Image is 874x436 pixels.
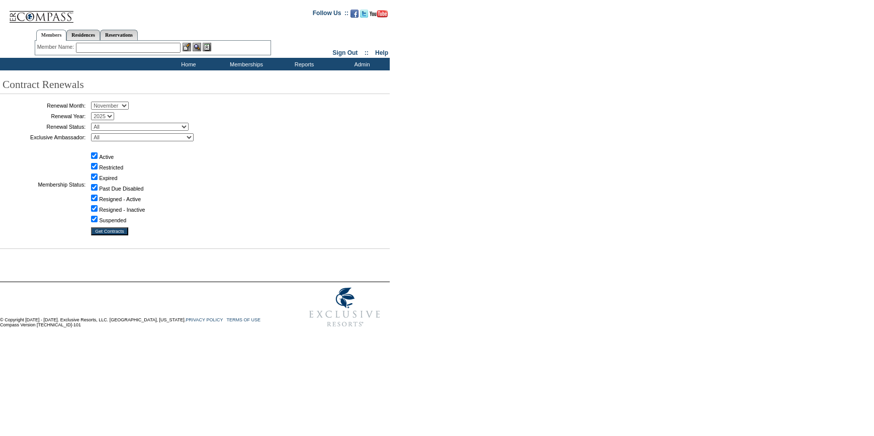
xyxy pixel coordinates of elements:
label: Suspended [99,217,126,223]
td: Memberships [216,58,274,70]
label: Past Due Disabled [99,186,143,192]
a: TERMS OF USE [227,317,261,322]
a: Become our fan on Facebook [351,13,359,19]
td: Renewal Month: [3,102,85,110]
span: :: [365,49,369,56]
img: Exclusive Resorts [300,282,390,332]
label: Restricted [99,164,123,170]
a: Help [375,49,388,56]
img: b_edit.gif [183,43,191,51]
td: Home [158,58,216,70]
img: Subscribe to our YouTube Channel [370,10,388,18]
td: Follow Us :: [313,9,348,21]
label: Resigned - Inactive [99,207,145,213]
a: Follow us on Twitter [360,13,368,19]
td: Renewal Year: [3,112,85,120]
td: Exclusive Ambassador: [3,133,85,141]
label: Expired [99,175,117,181]
input: Get Contracts [91,227,128,235]
img: Become our fan on Facebook [351,10,359,18]
img: Compass Home [9,3,74,23]
label: Resigned - Active [99,196,141,202]
a: Residences [66,30,100,40]
div: Member Name: [37,43,76,51]
a: Members [36,30,67,41]
img: Reservations [203,43,211,51]
a: Subscribe to our YouTube Channel [370,13,388,19]
a: Sign Out [332,49,358,56]
a: Reservations [100,30,138,40]
img: Follow us on Twitter [360,10,368,18]
label: Active [99,154,114,160]
td: Admin [332,58,390,70]
a: PRIVACY POLICY [186,317,223,322]
td: Membership Status: [3,144,85,225]
img: View [193,43,201,51]
td: Reports [274,58,332,70]
td: Renewal Status: [3,123,85,131]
